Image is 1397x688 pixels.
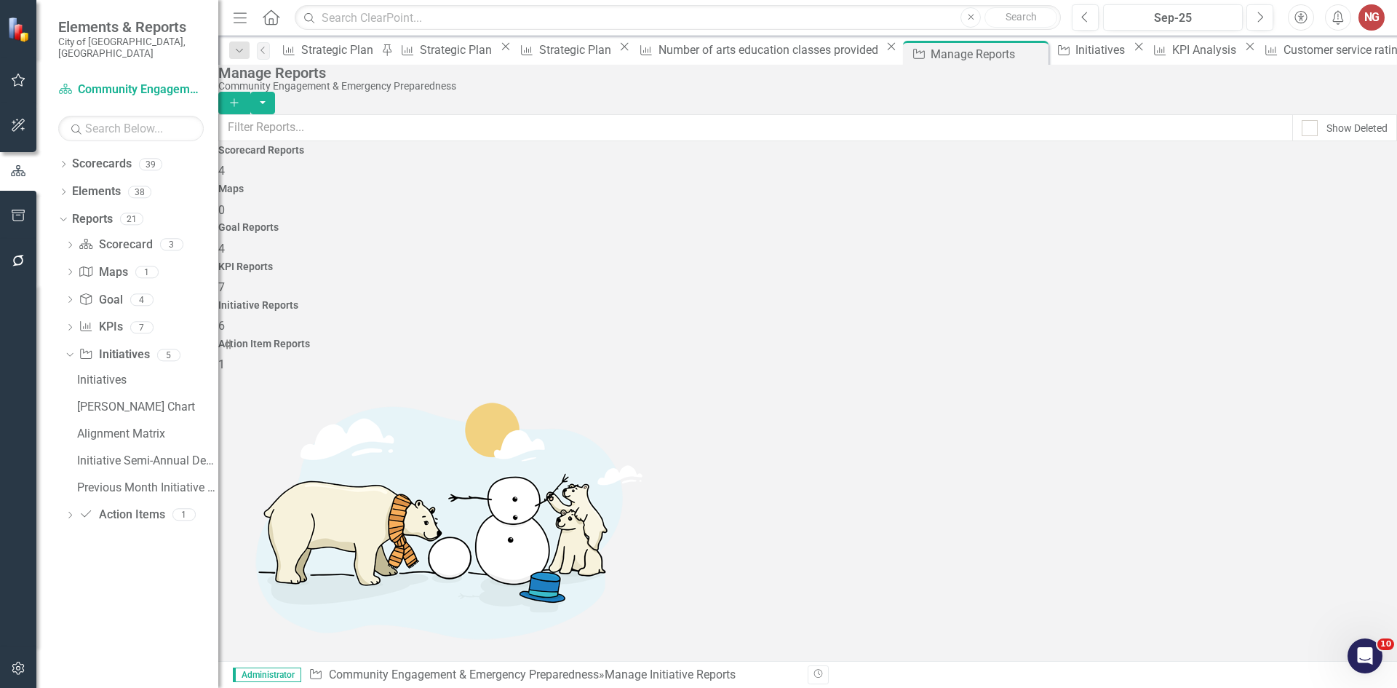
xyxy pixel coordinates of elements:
[1326,121,1388,135] div: Show Deleted
[218,81,1390,92] div: Community Engagement & Emergency Preparedness
[233,668,301,682] span: Administrator
[7,17,33,42] img: ClearPoint Strategy
[515,41,616,59] a: Strategic Plan
[135,266,159,278] div: 1
[77,427,218,440] div: Alignment Matrix
[58,116,204,141] input: Search Below...
[73,422,218,446] a: Alignment Matrix
[139,158,162,170] div: 39
[218,339,1397,349] h4: Action Item Reports
[1348,638,1382,673] iframe: Intercom live chat
[1103,4,1243,31] button: Sep-25
[77,454,218,467] div: Initiative Semi-Annual Department Report
[218,373,655,665] img: Getting started
[58,18,204,36] span: Elements & Reports
[77,373,218,387] div: Initiatives
[539,41,616,59] div: Strategic Plan
[73,449,218,472] a: Initiative Semi-Annual Department Report
[130,321,154,333] div: 7
[295,5,1061,31] input: Search ClearPoint...
[58,36,204,60] small: City of [GEOGRAPHIC_DATA], [GEOGRAPHIC_DATA]
[1172,41,1241,59] div: KPI Analysis
[218,183,1397,194] h4: Maps
[79,507,164,523] a: Action Items
[658,41,882,59] div: Number of arts education classes provided
[1148,41,1241,59] a: KPI Analysis
[1358,4,1385,31] button: NG
[634,41,882,59] a: Number of arts education classes provided
[931,45,1045,63] div: Manage Reports
[218,261,1397,272] h4: KPI Reports
[396,41,496,59] a: Strategic Plan
[79,319,122,336] a: KPIs
[309,667,797,684] div: » Manage Initiative Reports
[79,347,149,363] a: Initiatives
[218,65,1390,81] div: Manage Reports
[1377,638,1394,650] span: 10
[73,395,218,419] a: [PERSON_NAME] Chart
[1006,11,1037,23] span: Search
[157,349,180,361] div: 5
[277,41,378,59] a: Strategic Plan
[172,509,196,521] div: 1
[130,293,154,306] div: 4
[218,222,1397,233] h4: Goal Reports
[79,264,127,281] a: Maps
[420,41,496,59] div: Strategic Plan
[301,41,378,59] div: Strategic Plan
[73,368,218,392] a: Initiatives
[77,481,218,494] div: Previous Month Initiative Semi-Annual Department Report
[329,668,599,681] a: Community Engagement & Emergency Preparedness
[72,183,121,200] a: Elements
[984,7,1057,28] button: Search
[218,114,1293,141] input: Filter Reports...
[79,292,122,309] a: Goal
[72,211,113,228] a: Reports
[218,145,1397,156] h4: Scorecard Reports
[1108,9,1238,27] div: Sep-25
[58,82,204,98] a: Community Engagement & Emergency Preparedness
[128,186,151,198] div: 38
[1051,41,1129,59] a: Initiatives
[160,239,183,251] div: 3
[120,213,143,226] div: 21
[77,400,218,414] div: [PERSON_NAME] Chart
[218,300,1397,311] h4: Initiative Reports
[72,156,132,173] a: Scorecards
[1075,41,1129,59] div: Initiatives
[79,237,152,253] a: Scorecard
[73,476,218,499] a: Previous Month Initiative Semi-Annual Department Report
